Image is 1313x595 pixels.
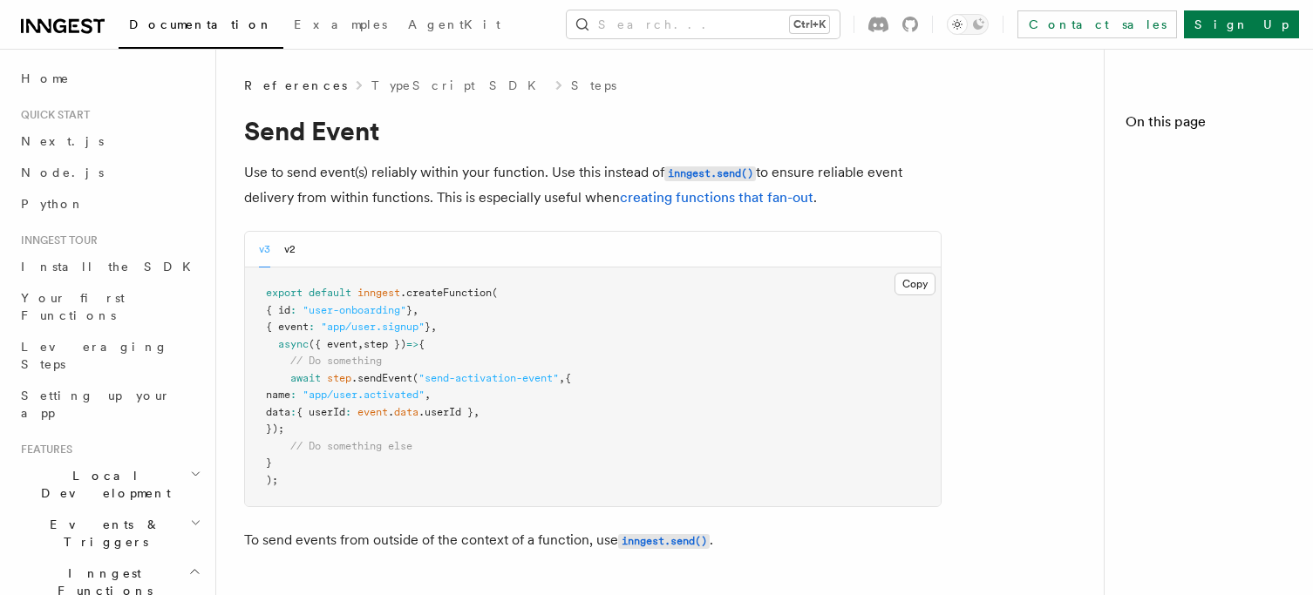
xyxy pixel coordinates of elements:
span: Inngest tour [14,233,98,247]
span: , [473,406,480,418]
span: Your first Functions [21,291,125,322]
span: , [425,389,431,401]
button: Search...Ctrl+K [567,10,840,38]
kbd: Ctrl+K [790,16,829,33]
span: Node.js [21,166,104,179]
span: { userId [296,406,345,418]
span: "app/user.signup" [321,321,425,333]
a: Next.js [14,125,205,157]
span: . [388,406,394,418]
button: Copy [895,273,935,295]
span: export [266,287,303,299]
button: v3 [259,232,270,267]
span: Leveraging Steps [21,340,168,371]
span: { event [266,321,309,333]
a: Documentation [119,5,283,49]
a: Examples [283,5,398,47]
span: => [406,338,418,350]
span: "app/user.activated" [303,389,425,401]
a: Python [14,188,205,220]
span: : [290,406,296,418]
p: Use to send event(s) reliably within your function. Use this instead of to ensure reliable event ... [244,160,942,210]
span: Features [14,443,72,456]
span: AgentKit [408,17,500,31]
span: : [309,321,315,333]
p: To send events from outside of the context of a function, use . [244,528,942,553]
span: data [394,406,418,418]
button: v2 [284,232,296,267]
h1: Send Event [244,115,942,146]
span: Install the SDK [21,260,201,274]
a: inngest.send() [664,164,756,180]
span: // Do something else [290,440,412,452]
span: }); [266,423,284,435]
span: ( [492,287,498,299]
span: , [559,372,565,384]
span: Setting up your app [21,389,171,420]
span: .sendEvent [351,372,412,384]
span: event [357,406,388,418]
span: { [418,338,425,350]
a: Steps [571,77,616,94]
span: ( [412,372,418,384]
span: await [290,372,321,384]
h4: On this page [1126,112,1292,139]
span: step [327,372,351,384]
span: "send-activation-event" [418,372,559,384]
a: Your first Functions [14,282,205,331]
code: inngest.send() [618,534,710,549]
span: : [345,406,351,418]
a: creating functions that fan-out [620,189,813,206]
span: References [244,77,347,94]
span: ); [266,474,278,486]
span: : [290,389,296,401]
a: TypeScript SDK [371,77,547,94]
span: default [309,287,351,299]
span: Home [21,70,70,87]
a: AgentKit [398,5,511,47]
span: data [266,406,290,418]
code: inngest.send() [664,166,756,181]
button: Local Development [14,460,205,509]
span: } [425,321,431,333]
span: // Do something [290,355,382,367]
span: name [266,389,290,401]
a: Sign Up [1184,10,1299,38]
span: , [431,321,437,333]
a: Setting up your app [14,380,205,429]
span: { [565,372,571,384]
a: Leveraging Steps [14,331,205,380]
span: Events & Triggers [14,516,190,551]
span: .createFunction [400,287,492,299]
span: Next.js [21,134,104,148]
span: } [406,304,412,316]
span: .userId } [418,406,473,418]
a: Home [14,63,205,94]
span: Local Development [14,467,190,502]
span: "user-onboarding" [303,304,406,316]
span: Examples [294,17,387,31]
span: } [266,456,272,469]
button: Toggle dark mode [947,14,989,35]
a: Install the SDK [14,251,205,282]
span: , [357,338,364,350]
a: Contact sales [1017,10,1177,38]
span: Quick start [14,108,90,122]
span: : [290,304,296,316]
span: Documentation [129,17,273,31]
span: ({ event [309,338,357,350]
a: inngest.send() [618,531,710,548]
span: step }) [364,338,406,350]
a: Node.js [14,157,205,188]
span: async [278,338,309,350]
button: Events & Triggers [14,509,205,558]
span: { id [266,304,290,316]
span: Python [21,197,85,211]
span: , [412,304,418,316]
span: inngest [357,287,400,299]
